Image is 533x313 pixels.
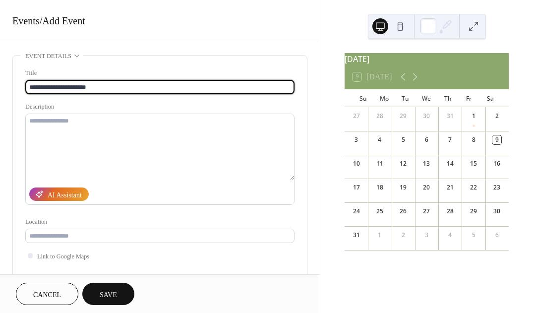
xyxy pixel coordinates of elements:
div: 17 [352,183,361,192]
div: 14 [446,159,455,168]
div: 27 [422,207,431,216]
div: 29 [399,112,408,121]
div: 1 [469,112,478,121]
div: 5 [469,231,478,240]
div: 6 [492,231,501,240]
div: 29 [469,207,478,216]
div: 10 [352,159,361,168]
div: 26 [399,207,408,216]
div: 4 [375,135,384,144]
button: AI Assistant [29,188,89,201]
div: AI Assistant [48,190,82,200]
div: Su [353,89,374,107]
div: 31 [352,231,361,240]
div: 28 [446,207,455,216]
div: 31 [446,112,455,121]
div: 19 [399,183,408,192]
div: 2 [492,112,501,121]
div: Title [25,68,293,78]
span: Cancel [33,290,61,300]
div: 11 [375,159,384,168]
div: 28 [375,112,384,121]
button: Cancel [16,283,78,305]
span: Event details [25,51,71,62]
span: / Add Event [40,15,85,26]
div: 6 [422,135,431,144]
div: 21 [446,183,455,192]
div: 23 [492,183,501,192]
div: 7 [446,135,455,144]
div: 24 [352,207,361,216]
div: We [416,89,437,107]
div: 16 [492,159,501,168]
div: Event color [25,273,100,283]
div: 13 [422,159,431,168]
div: 3 [352,135,361,144]
div: 5 [399,135,408,144]
div: 27 [352,112,361,121]
div: 8 [469,135,478,144]
div: [DATE] [345,53,509,65]
div: 3 [422,231,431,240]
div: 30 [422,112,431,121]
div: 4 [446,231,455,240]
div: 30 [492,207,501,216]
div: Th [437,89,459,107]
div: Mo [374,89,395,107]
div: 18 [375,183,384,192]
div: Tu [395,89,416,107]
div: 9 [492,135,501,144]
div: 25 [375,207,384,216]
span: Save [100,290,117,300]
div: Description [25,102,293,112]
div: 2 [399,231,408,240]
div: 12 [399,159,408,168]
div: Sa [479,89,501,107]
div: 20 [422,183,431,192]
button: Save [82,283,134,305]
div: 1 [375,231,384,240]
div: Fr [459,89,480,107]
a: Events [12,15,40,26]
div: 15 [469,159,478,168]
span: Link to Google Maps [37,251,89,262]
div: Location [25,217,293,227]
div: 22 [469,183,478,192]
